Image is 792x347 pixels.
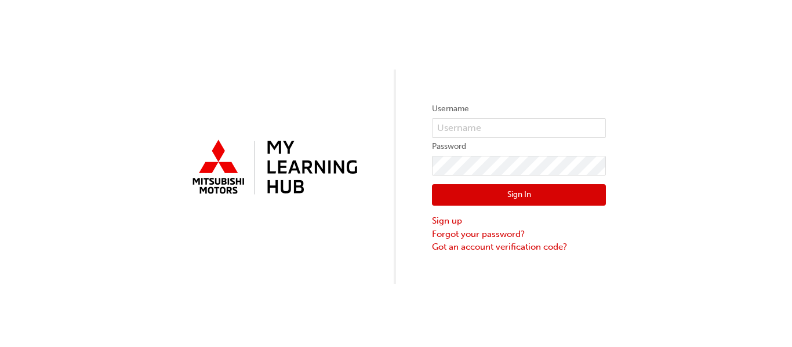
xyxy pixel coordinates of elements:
button: Sign In [432,184,606,206]
a: Sign up [432,214,606,228]
input: Username [432,118,606,138]
label: Password [432,140,606,154]
label: Username [432,102,606,116]
a: Got an account verification code? [432,240,606,254]
a: Forgot your password? [432,228,606,241]
img: mmal [186,135,360,201]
